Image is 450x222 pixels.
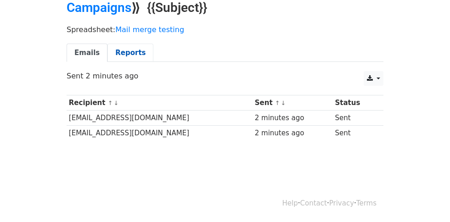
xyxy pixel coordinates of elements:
a: ↓ [281,100,286,106]
a: Reports [107,44,153,62]
iframe: Chat Widget [404,178,450,222]
p: Sent 2 minutes ago [67,71,383,81]
td: [EMAIL_ADDRESS][DOMAIN_NAME] [67,111,253,126]
a: Help [282,199,298,207]
th: Status [333,95,377,111]
td: Sent [333,111,377,126]
a: ↑ [108,100,113,106]
a: ↑ [275,100,280,106]
a: Mail merge testing [115,25,184,34]
a: Emails [67,44,107,62]
th: Sent [253,95,333,111]
td: [EMAIL_ADDRESS][DOMAIN_NAME] [67,126,253,141]
a: ↓ [113,100,118,106]
a: Terms [356,199,377,207]
div: 2 minutes ago [255,113,331,123]
th: Recipient [67,95,253,111]
td: Sent [333,126,377,141]
a: Contact [300,199,327,207]
div: 2 minutes ago [255,128,331,139]
a: Privacy [329,199,354,207]
p: Spreadsheet: [67,25,383,34]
